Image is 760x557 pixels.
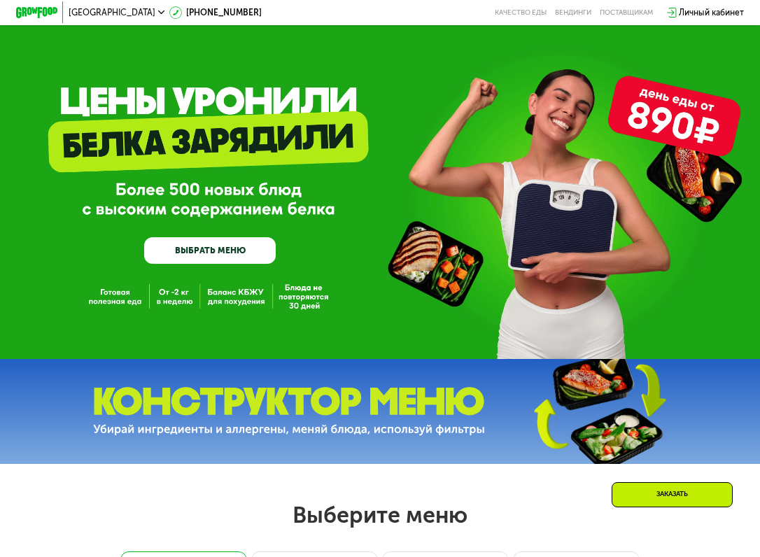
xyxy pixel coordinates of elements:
div: поставщикам [600,8,653,17]
a: [PHONE_NUMBER] [169,6,262,19]
a: ВЫБРАТЬ МЕНЮ [144,237,276,264]
div: Заказать [612,482,733,507]
a: Вендинги [555,8,591,17]
div: Личный кабинет [679,6,744,19]
a: Качество еды [495,8,547,17]
h2: Выберите меню [34,501,726,529]
span: [GEOGRAPHIC_DATA] [69,8,155,17]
